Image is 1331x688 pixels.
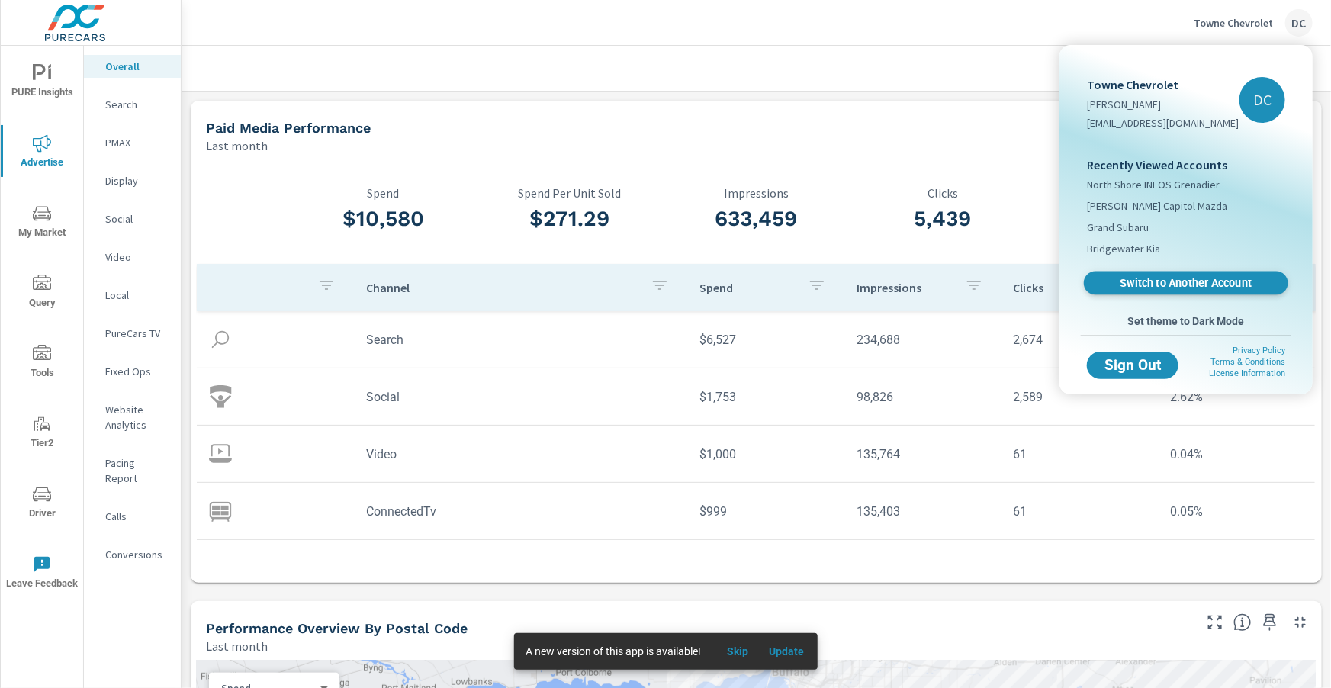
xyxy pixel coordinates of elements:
a: Switch to Another Account [1084,272,1288,295]
p: Recently Viewed Accounts [1087,156,1285,174]
p: [PERSON_NAME] [1087,97,1239,112]
span: Switch to Another Account [1092,276,1279,291]
span: Bridgewater Kia [1087,241,1160,256]
span: Sign Out [1099,358,1166,372]
span: [PERSON_NAME] Capitol Mazda [1087,198,1227,214]
span: North Shore INEOS Grenadier [1087,177,1220,192]
div: DC [1239,77,1285,123]
a: License Information [1209,368,1285,378]
p: [EMAIL_ADDRESS][DOMAIN_NAME] [1087,115,1239,130]
button: Set theme to Dark Mode [1081,307,1291,335]
span: Set theme to Dark Mode [1087,314,1285,328]
a: Terms & Conditions [1210,357,1285,367]
a: Privacy Policy [1233,346,1285,355]
button: Sign Out [1087,352,1178,379]
span: Grand Subaru [1087,220,1149,235]
p: Towne Chevrolet [1087,76,1239,94]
